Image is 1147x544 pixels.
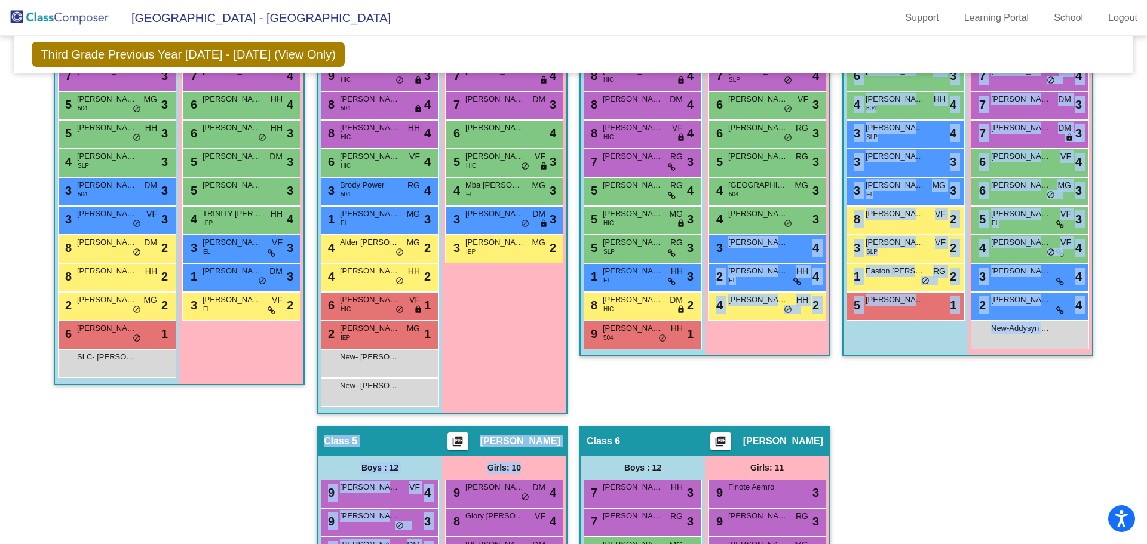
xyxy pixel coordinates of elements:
[812,67,819,85] span: 4
[851,155,860,168] span: 3
[728,122,788,134] span: [PERSON_NAME]
[62,155,72,168] span: 4
[424,153,431,171] span: 4
[424,124,431,142] span: 4
[145,265,157,278] span: HH
[671,265,683,278] span: HH
[271,93,283,106] span: HH
[991,236,1051,248] span: [PERSON_NAME][DEMOGRAPHIC_DATA]
[713,127,723,140] span: 6
[603,93,663,105] span: [PERSON_NAME]
[414,105,422,114] span: lock
[466,247,476,256] span: IEP
[955,8,1039,27] a: Learning Portal
[991,93,1051,105] span: [PERSON_NAME]
[603,208,663,220] span: [PERSON_NAME] [PERSON_NAME]
[143,93,157,106] span: MG
[728,265,788,277] span: [PERSON_NAME]
[465,93,525,105] span: [PERSON_NAME]
[407,179,420,192] span: RG
[532,208,545,220] span: DM
[424,210,431,228] span: 3
[851,69,860,82] span: 6
[796,122,808,134] span: RG
[588,155,597,168] span: 7
[950,239,956,257] span: 2
[161,67,168,85] span: 3
[976,270,986,283] span: 3
[424,96,431,113] span: 4
[687,268,694,285] span: 3
[1065,133,1074,143] span: lock
[588,270,597,283] span: 1
[133,133,141,143] span: do_not_disturb_alt
[550,239,556,257] span: 2
[62,241,72,254] span: 8
[465,150,525,162] span: [PERSON_NAME]
[325,127,335,140] span: 8
[450,184,460,197] span: 4
[976,98,986,111] span: 7
[272,236,283,249] span: VF
[687,182,694,199] span: 4
[933,265,946,278] span: RG
[991,179,1051,191] span: [PERSON_NAME]
[713,155,723,168] span: 5
[991,265,1051,277] span: [PERSON_NAME]
[78,190,88,199] span: 504
[550,96,556,113] span: 3
[670,236,683,249] span: RG
[340,208,400,220] span: [PERSON_NAME]
[340,122,400,134] span: [PERSON_NAME]
[325,241,335,254] span: 4
[340,93,400,105] span: [PERSON_NAME]
[188,184,197,197] span: 5
[161,210,168,228] span: 3
[325,213,335,226] span: 1
[976,241,986,254] span: 4
[203,236,262,248] span: [PERSON_NAME]
[424,268,431,285] span: 2
[188,213,197,226] span: 4
[1075,182,1082,199] span: 3
[866,190,873,199] span: EL
[287,67,293,85] span: 4
[866,150,925,162] span: [PERSON_NAME]
[466,161,476,170] span: HIC
[713,98,723,111] span: 6
[728,93,788,105] span: [PERSON_NAME]
[424,67,431,85] span: 3
[188,270,197,283] span: 1
[77,150,137,162] span: [PERSON_NAME]
[603,294,663,306] span: [PERSON_NAME]
[670,93,683,106] span: DM
[1060,236,1071,249] span: VF
[287,96,293,113] span: 4
[812,268,819,285] span: 4
[203,93,262,105] span: [PERSON_NAME]
[62,270,72,283] span: 8
[188,98,197,111] span: 6
[812,153,819,171] span: 3
[812,96,819,113] span: 3
[991,122,1051,134] span: [PERSON_NAME]
[133,219,141,229] span: do_not_disturb_alt
[713,213,723,226] span: 4
[728,150,788,162] span: [PERSON_NAME]
[866,208,925,220] span: [PERSON_NAME]
[687,67,694,85] span: 4
[950,67,956,85] span: 3
[950,153,956,171] span: 3
[866,265,925,277] span: Easton [PERSON_NAME]
[188,155,197,168] span: 5
[1075,67,1082,85] span: 4
[414,76,422,85] span: lock
[866,104,876,113] span: 504
[272,294,283,306] span: VF
[728,208,788,220] span: [PERSON_NAME]
[465,208,525,220] span: [PERSON_NAME]
[161,239,168,257] span: 2
[603,133,614,142] span: HIC
[603,247,615,256] span: SLP
[325,184,335,197] span: 3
